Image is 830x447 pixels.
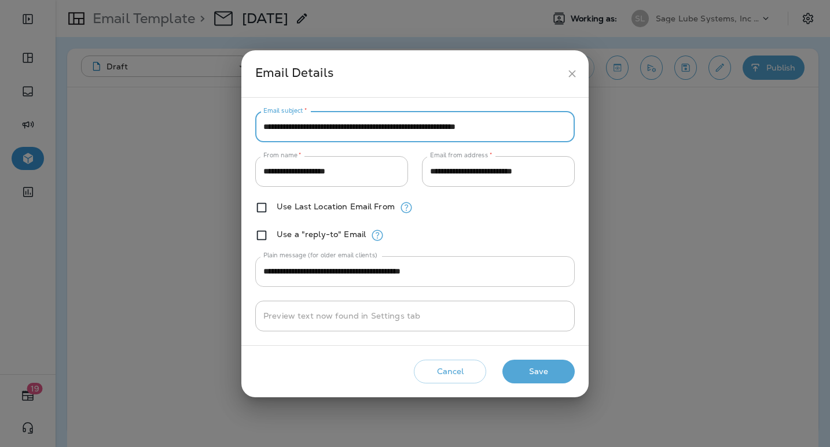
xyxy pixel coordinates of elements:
label: Use Last Location Email From [277,202,395,211]
label: Use a "reply-to" Email [277,230,366,239]
label: Email from address [430,151,492,160]
div: Email Details [255,63,561,84]
button: Cancel [414,360,486,383]
button: Save [502,360,575,383]
label: Email subject [263,106,307,115]
label: Plain message (for older email clients) [263,251,377,260]
button: close [561,63,583,84]
label: From name [263,151,302,160]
